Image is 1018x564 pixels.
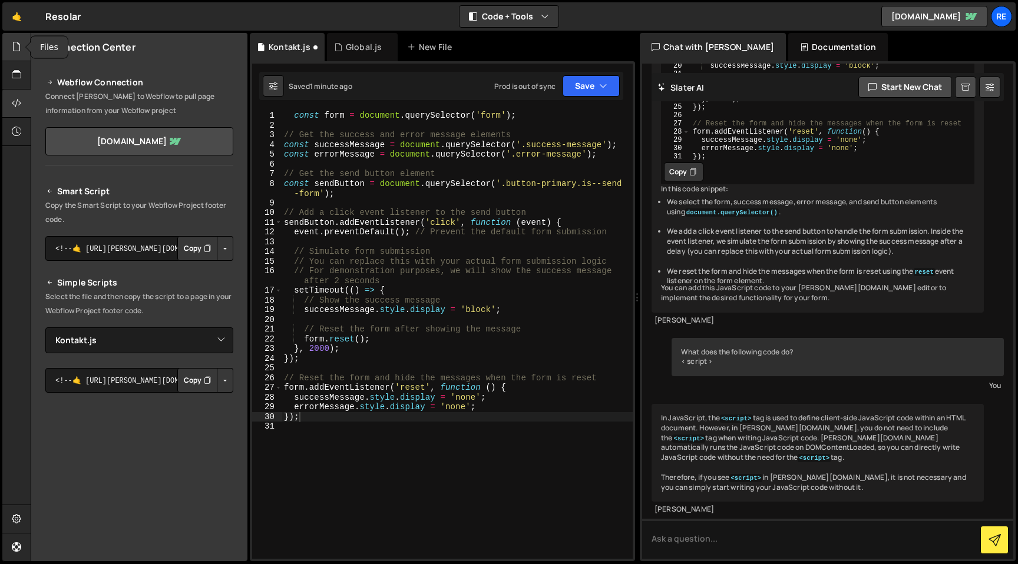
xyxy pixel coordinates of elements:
[32,68,41,78] img: tab_domain_overview_orange.svg
[252,383,282,393] div: 27
[252,393,282,403] div: 28
[177,368,217,393] button: Copy
[45,276,233,290] h2: Simple Scripts
[31,31,195,40] div: Domain: [PERSON_NAME][DOMAIN_NAME]
[177,236,233,261] div: Button group with nested dropdown
[788,33,888,61] div: Documentation
[252,315,282,325] div: 20
[252,130,282,140] div: 3
[19,19,28,28] img: logo_orange.svg
[2,2,31,31] a: 🤙
[45,184,233,198] h2: Smart Script
[640,33,786,61] div: Chat with [PERSON_NAME]
[252,208,282,218] div: 10
[991,6,1012,27] a: Re
[252,169,282,179] div: 7
[252,402,282,412] div: 29
[672,434,705,443] code: <script>
[798,454,831,462] code: <script>
[662,120,689,128] div: 27
[662,111,689,120] div: 26
[45,198,233,227] p: Copy the Smart Script to your Webflow Project footer code.
[289,81,352,91] div: Saved
[662,136,689,144] div: 29
[45,41,135,54] h2: Connection Center
[117,68,127,78] img: tab_keywords_by_traffic_grey.svg
[252,363,282,373] div: 25
[252,266,282,286] div: 16
[252,111,282,121] div: 1
[664,162,703,181] button: Copy
[45,9,81,24] div: Resolar
[252,160,282,170] div: 6
[252,334,282,344] div: 22
[657,82,705,93] h2: Slater AI
[252,412,282,422] div: 30
[252,305,282,315] div: 19
[662,70,689,78] div: 21
[672,338,1004,377] div: What does the following code do? < script >
[252,179,282,198] div: 8
[252,198,282,208] div: 9
[252,237,282,247] div: 13
[662,128,689,136] div: 28
[269,41,310,53] div: Kontakt.js
[685,208,779,217] code: document.querySelector()
[667,267,974,287] li: We reset the form and hide the messages when the form is reset using the event listener on the fo...
[45,89,233,118] p: Connect [PERSON_NAME] to Webflow to pull page information from your Webflow project
[667,197,974,217] li: We select the form, success message, error message, and send button elements using .
[655,505,981,515] div: [PERSON_NAME]
[662,144,689,152] div: 30
[252,121,282,131] div: 2
[858,77,952,98] button: Start new chat
[45,69,105,77] div: Domain Overview
[252,247,282,257] div: 14
[729,474,762,482] code: <script>
[460,6,558,27] button: Code + Tools
[346,41,382,53] div: Global.js
[252,373,282,383] div: 26
[662,103,689,111] div: 25
[252,286,282,296] div: 17
[252,227,282,237] div: 12
[177,236,217,261] button: Copy
[252,150,282,160] div: 5
[252,422,282,432] div: 31
[675,379,1001,392] div: You
[45,412,234,518] iframe: YouTube video player
[667,227,974,256] li: We add a click event listener to the send button to handle the form submission. Inside the event ...
[662,62,689,70] div: 20
[252,218,282,228] div: 11
[310,81,352,91] div: 1 minute ago
[31,37,68,58] div: Files
[252,257,282,267] div: 15
[720,414,753,423] code: <script>
[252,354,282,364] div: 24
[652,404,984,502] div: In JavaScript, the tag is used to define client-side JavaScript code within an HTML document. How...
[33,19,58,28] div: v 4.0.25
[252,296,282,306] div: 18
[19,31,28,40] img: website_grey.svg
[494,81,556,91] div: Prod is out of sync
[45,127,233,155] a: [DOMAIN_NAME]
[130,69,199,77] div: Keywords by Traffic
[45,236,233,261] textarea: <!--🤙 [URL][PERSON_NAME][DOMAIN_NAME]> <script>document.addEventListener("DOMContentLoaded", func...
[914,268,935,276] code: reset
[252,140,282,150] div: 4
[252,324,282,334] div: 21
[407,41,457,53] div: New File
[563,75,620,97] button: Save
[662,152,689,161] div: 31
[252,344,282,354] div: 23
[45,368,233,393] textarea: <!--🤙 [URL][PERSON_NAME][DOMAIN_NAME]> <script>document.addEventListener("DOMContentLoaded", func...
[177,368,233,393] div: Button group with nested dropdown
[45,290,233,318] p: Select the file and then copy the script to a page in your Webflow Project footer code.
[45,75,233,89] h2: Webflow Connection
[881,6,987,27] a: [DOMAIN_NAME]
[655,316,981,326] div: [PERSON_NAME]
